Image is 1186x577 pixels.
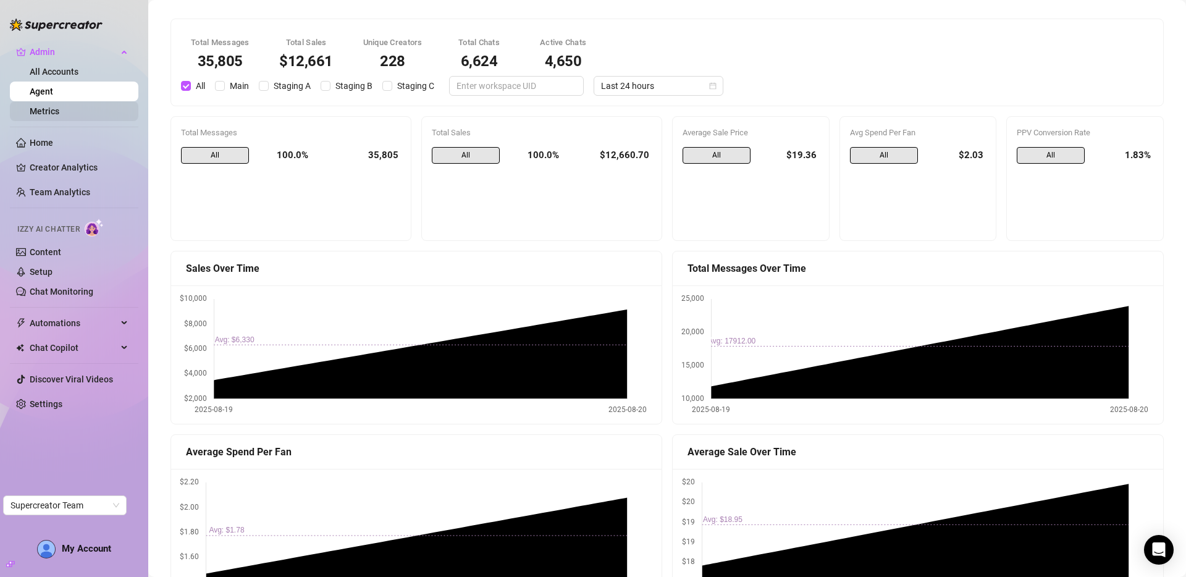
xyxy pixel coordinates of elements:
div: 4,650 [536,54,591,69]
div: $12,661 [279,54,334,69]
div: Total Messages [181,127,401,139]
div: 100.0% [510,147,559,164]
div: Sales Over Time [186,261,647,276]
span: Supercreator Team [11,496,119,515]
span: build [6,560,15,568]
a: Chat Monitoring [30,287,93,297]
div: Open Intercom Messenger [1144,535,1174,565]
div: Avg Spend Per Fan [850,127,986,139]
a: Team Analytics [30,187,90,197]
div: Total Chats [452,36,507,49]
span: Staging C [392,79,439,93]
div: $12,660.70 [569,147,652,164]
span: Staging A [269,79,316,93]
span: All [683,147,751,164]
div: Total Sales [279,36,334,49]
a: Creator Analytics [30,158,128,177]
div: Average Sale Over Time [688,444,1148,460]
span: crown [16,47,26,57]
img: logo-BBDzfeDw.svg [10,19,103,31]
span: calendar [709,82,717,90]
input: Enter workspace UID [456,79,566,93]
div: 35,805 [318,147,401,164]
span: My Account [62,543,111,554]
div: Average Spend Per Fan [186,444,647,460]
span: All [181,147,249,164]
a: Metrics [30,106,59,116]
div: Total Messages Over Time [688,261,1148,276]
span: All [191,79,210,93]
span: Automations [30,313,117,333]
span: Admin [30,42,117,62]
span: Izzy AI Chatter [17,224,80,235]
div: $2.03 [928,147,986,164]
div: 1.83% [1095,147,1153,164]
span: Last 24 hours [601,77,716,95]
div: Total Sales [432,127,652,139]
a: Agent [30,86,53,96]
span: thunderbolt [16,318,26,328]
div: Active Chats [536,36,591,49]
a: Content [30,247,61,257]
a: Settings [30,399,62,409]
span: All [1017,147,1085,164]
div: Total Messages [191,36,250,49]
span: All [432,147,500,164]
img: AI Chatter [85,219,104,237]
img: AD_cMMTxCeTpmN1d5MnKJ1j-_uXZCpTKapSSqNGg4PyXtR_tCW7gZXTNmFz2tpVv9LSyNV7ff1CaS4f4q0HLYKULQOwoM5GQR... [38,541,55,558]
div: PPV Conversion Rate [1017,127,1153,139]
div: 100.0% [259,147,308,164]
div: 35,805 [191,54,250,69]
a: Discover Viral Videos [30,374,113,384]
div: Unique Creators [363,36,423,49]
span: All [850,147,918,164]
a: Home [30,138,53,148]
span: Staging B [330,79,377,93]
div: $19.36 [760,147,819,164]
span: Chat Copilot [30,338,117,358]
img: Chat Copilot [16,343,24,352]
div: 6,624 [452,54,507,69]
div: Average Sale Price [683,127,819,139]
div: 228 [363,54,423,69]
a: All Accounts [30,67,78,77]
a: Setup [30,267,53,277]
span: Main [225,79,254,93]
